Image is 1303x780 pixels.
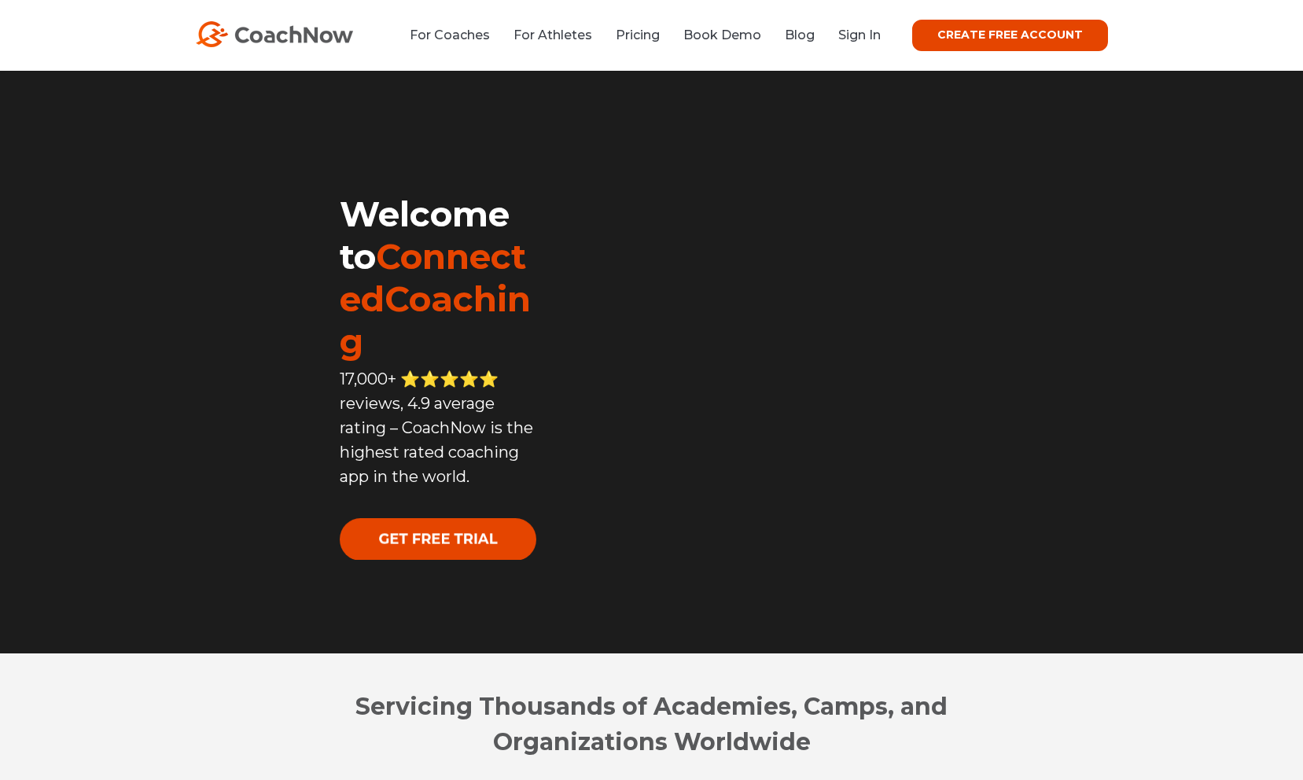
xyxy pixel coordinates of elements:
a: Blog [785,28,815,42]
a: Book Demo [683,28,761,42]
img: GET FREE TRIAL [340,518,536,560]
img: CoachNow Logo [196,21,353,47]
a: CREATE FREE ACCOUNT [912,20,1108,51]
a: For Athletes [513,28,592,42]
span: 17,000+ ⭐️⭐️⭐️⭐️⭐️ reviews, 4.9 average rating – CoachNow is the highest rated coaching app in th... [340,370,533,486]
span: ConnectedCoaching [340,235,531,362]
a: Pricing [616,28,660,42]
a: Sign In [838,28,881,42]
h1: Welcome to [340,193,539,362]
strong: Servicing Thousands of Academies, Camps, and Organizations Worldwide [355,692,948,756]
a: For Coaches [410,28,490,42]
